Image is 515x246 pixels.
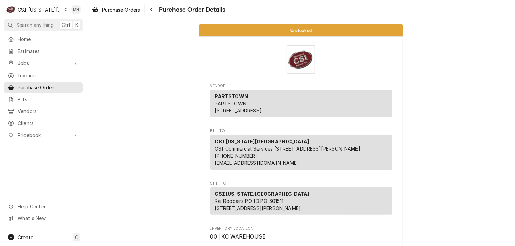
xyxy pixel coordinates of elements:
div: Bill To [210,135,392,170]
span: C [75,234,78,241]
strong: CSI [US_STATE][GEOGRAPHIC_DATA] [215,139,309,144]
span: Jobs [18,59,69,67]
span: Inventory Location [210,233,392,241]
span: Vendor [210,83,392,89]
span: Purchase Orders [18,84,79,91]
div: Melissa Nehls's Avatar [71,5,81,14]
span: Create [18,234,33,240]
span: Clients [18,120,79,127]
span: Estimates [18,48,79,55]
div: Purchase Order Ship To [210,181,392,218]
span: Vendors [18,108,79,115]
button: Search anythingCtrlK [4,19,83,31]
button: Navigate back [146,4,157,15]
span: Pricebook [18,131,69,139]
div: Inventory Location [210,226,392,241]
span: Home [18,36,79,43]
a: Estimates [4,46,83,57]
a: Clients [4,118,83,129]
img: Logo [287,45,315,74]
span: K [75,21,78,29]
div: Vendor [210,90,392,120]
span: Unstocked [290,28,312,33]
a: Go to What's New [4,213,83,224]
div: CSI Kansas City's Avatar [6,5,16,14]
a: Purchase Orders [4,82,83,93]
span: Purchase Orders [102,6,140,13]
div: Purchase Order Vendor [210,83,392,120]
strong: PARTSTOWN [215,93,248,99]
span: Ctrl [62,21,70,29]
div: Ship To [210,187,392,217]
div: Bill To [210,135,392,172]
span: [STREET_ADDRESS][PERSON_NAME] [215,205,301,211]
span: Help Center [18,203,79,210]
span: Search anything [16,21,54,29]
div: Vendor [210,90,392,117]
span: What's New [18,215,79,222]
a: Vendors [4,106,83,117]
a: Go to Pricebook [4,129,83,141]
a: [EMAIL_ADDRESS][DOMAIN_NAME] [215,160,299,166]
div: C [6,5,16,14]
span: 00 | KC WAREHOUSE [210,233,266,240]
span: Re: Roopairs PO ID: PO-301511 [215,198,284,204]
a: Go to Help Center [4,201,83,212]
span: Bill To [210,128,392,134]
a: Invoices [4,70,83,81]
div: Ship To [210,187,392,215]
div: Status [199,24,403,36]
a: [PHONE_NUMBER] [215,153,257,159]
span: Invoices [18,72,79,79]
div: MN [71,5,81,14]
a: Go to Jobs [4,57,83,69]
div: CSI [US_STATE][GEOGRAPHIC_DATA] [18,6,63,13]
div: Purchase Order Bill To [210,128,392,173]
span: Purchase Order Details [157,5,225,14]
span: Inventory Location [210,226,392,231]
a: Bills [4,94,83,105]
span: Bills [18,96,79,103]
span: PARTSTOWN [STREET_ADDRESS] [215,101,262,113]
a: Home [4,34,83,45]
span: Ship To [210,181,392,186]
a: Purchase Orders [89,4,143,15]
span: CSI Commercial Services [STREET_ADDRESS][PERSON_NAME] [215,146,360,152]
strong: CSI [US_STATE][GEOGRAPHIC_DATA] [215,191,309,197]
